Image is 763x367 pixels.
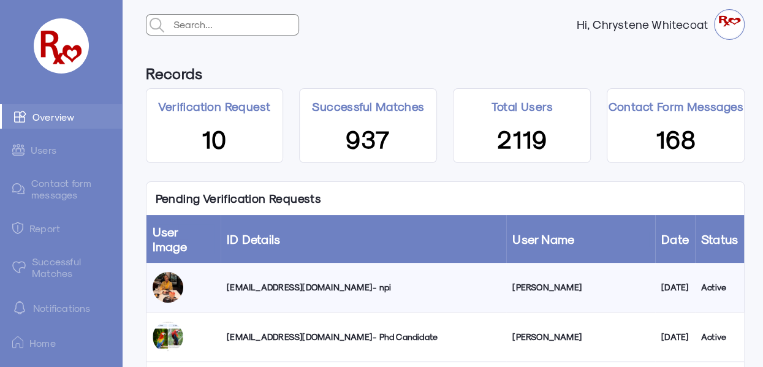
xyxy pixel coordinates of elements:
[512,331,649,343] div: [PERSON_NAME]
[146,15,167,36] img: admin-search.svg
[497,123,547,153] span: 2119
[153,272,183,303] img: luqzy0elsadf89f4tsso.jpg
[346,123,390,153] span: 937
[12,300,27,315] img: notification-default-white.svg
[12,261,26,273] img: matched.svg
[227,232,280,246] a: ID Details
[576,18,714,31] strong: Hi, Chrystene Whitecoat
[512,232,574,246] a: User Name
[661,281,689,293] div: [DATE]
[312,98,424,115] p: Successful Matches
[153,322,183,352] img: tlbaupo5rygbfbeelxs5.jpg
[158,98,270,115] p: Verification Request
[512,281,649,293] div: [PERSON_NAME]
[608,98,743,115] p: Contact Form Messages
[661,232,689,246] a: Date
[170,15,298,34] input: Search...
[661,331,689,343] div: [DATE]
[12,183,25,195] img: admin-ic-contact-message.svg
[146,182,331,215] p: Pending Verification Requests
[227,331,500,343] div: [EMAIL_ADDRESS][DOMAIN_NAME] - Phd Candidate
[656,123,696,153] span: 168
[153,224,188,254] a: User Image
[202,123,227,153] span: 10
[146,58,203,88] h6: Records
[12,144,25,156] img: admin-ic-users.svg
[12,336,23,349] img: ic-home.png
[227,281,500,293] div: [EMAIL_ADDRESS][DOMAIN_NAME] - npi
[701,281,738,293] div: Active
[14,110,26,123] img: admin-ic-overview.svg
[701,232,738,246] a: Status
[491,98,552,115] p: Total Users
[12,222,23,234] img: admin-ic-report.svg
[701,331,738,343] div: Active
